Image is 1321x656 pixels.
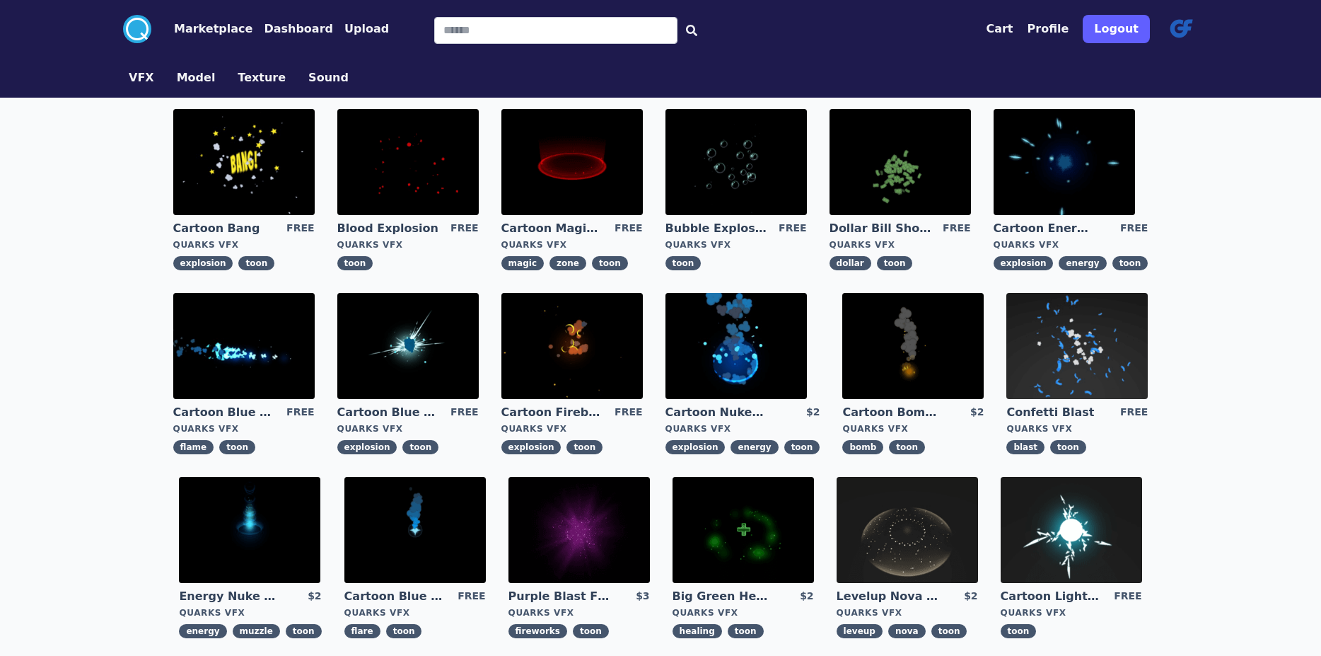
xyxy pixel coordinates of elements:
div: FREE [1114,589,1141,604]
a: Cartoon Blue Gas Explosion [337,405,439,420]
div: Quarks VFX [508,607,650,618]
span: leveup [837,624,883,638]
div: Quarks VFX [173,423,315,435]
span: energy [1059,256,1106,270]
img: imgAlt [673,477,814,583]
div: FREE [1120,405,1148,420]
a: Blood Explosion [337,221,439,236]
div: $3 [636,589,649,604]
span: flame [173,440,214,454]
span: energy [731,440,778,454]
a: Cartoon Magic Zone [501,221,603,236]
button: Cart [986,21,1013,38]
img: imgAlt [501,293,643,399]
button: Texture [238,69,286,86]
a: Cartoon Bang [173,221,275,236]
a: Marketplace [151,21,252,38]
span: explosion [501,440,561,454]
a: Energy Nuke Muzzle Flash [179,589,281,604]
img: imgAlt [665,293,807,399]
a: Confetti Blast [1006,405,1108,420]
img: imgAlt [1001,477,1142,583]
div: FREE [943,221,970,236]
img: imgAlt [508,477,650,583]
a: Dashboard [252,21,333,38]
div: Quarks VFX [830,239,971,251]
button: Logout [1083,15,1150,43]
div: Quarks VFX [842,423,984,435]
span: toon [784,440,820,454]
a: Purple Blast Fireworks [508,589,610,604]
a: Cartoon Lightning Ball [1001,589,1102,604]
div: Quarks VFX [344,607,486,618]
div: Quarks VFX [665,423,820,435]
button: VFX [129,69,154,86]
div: Quarks VFX [1006,423,1148,435]
span: toon [219,440,255,454]
span: dollar [830,256,871,270]
div: Quarks VFX [179,607,321,618]
a: Big Green Healing Effect [673,589,774,604]
a: Sound [297,69,360,86]
div: FREE [1120,221,1148,236]
span: toon [1001,624,1037,638]
img: imgAlt [665,109,807,215]
a: Cartoon Blue Flare [344,589,446,604]
span: toon [402,440,438,454]
button: Upload [344,21,389,38]
img: imgAlt [837,477,978,583]
img: imgAlt [994,109,1135,215]
img: profile [1164,12,1198,46]
button: Profile [1028,21,1069,38]
div: Quarks VFX [337,239,479,251]
span: toon [1050,440,1086,454]
span: toon [728,624,764,638]
img: imgAlt [337,293,479,399]
span: toon [889,440,925,454]
div: Quarks VFX [673,607,814,618]
div: $2 [964,589,977,604]
div: $2 [806,405,820,420]
span: toon [665,256,702,270]
a: Texture [226,69,297,86]
span: toon [337,256,373,270]
span: toon [931,624,967,638]
img: imgAlt [173,109,315,215]
div: $2 [800,589,813,604]
a: Model [165,69,227,86]
a: Cartoon Nuke Energy Explosion [665,405,767,420]
button: Model [177,69,216,86]
span: toon [386,624,422,638]
span: magic [501,256,544,270]
img: imgAlt [173,293,315,399]
img: imgAlt [344,477,486,583]
div: FREE [450,405,478,420]
span: toon [877,256,913,270]
span: explosion [994,256,1054,270]
span: toon [566,440,603,454]
div: $2 [308,589,321,604]
div: Quarks VFX [837,607,978,618]
img: imgAlt [501,109,643,215]
span: fireworks [508,624,567,638]
div: $2 [970,405,984,420]
span: explosion [665,440,726,454]
img: imgAlt [337,109,479,215]
div: FREE [450,221,478,236]
div: FREE [615,405,642,420]
div: Quarks VFX [665,239,807,251]
span: blast [1006,440,1044,454]
span: toon [1112,256,1148,270]
a: Logout [1083,9,1150,49]
div: FREE [286,405,314,420]
img: imgAlt [1006,293,1148,399]
button: Sound [308,69,349,86]
a: VFX [117,69,165,86]
span: energy [179,624,226,638]
span: bomb [842,440,883,454]
a: Cartoon Bomb Fuse [842,405,944,420]
div: Quarks VFX [1001,607,1142,618]
a: Bubble Explosion [665,221,767,236]
span: toon [573,624,609,638]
